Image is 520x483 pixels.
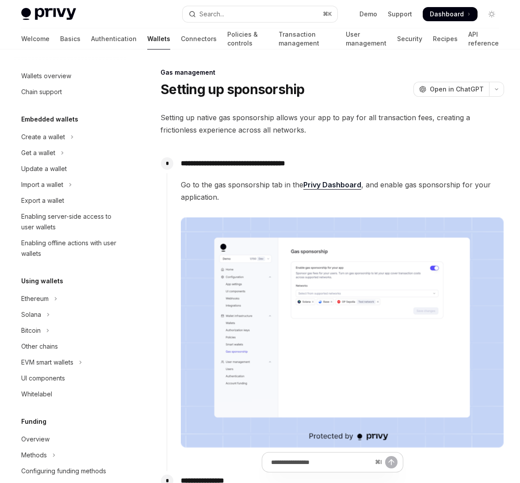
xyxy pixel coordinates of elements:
[14,307,127,323] button: Toggle Solana section
[14,431,127,447] a: Overview
[21,450,47,460] div: Methods
[91,28,137,49] a: Authentication
[161,81,305,97] h1: Setting up sponsorship
[21,389,52,399] div: Whitelabel
[323,11,332,18] span: ⌘ K
[21,148,55,158] div: Get a wallet
[279,28,335,49] a: Transaction management
[21,8,76,20] img: light logo
[397,28,422,49] a: Security
[413,82,489,97] button: Open in ChatGPT
[14,291,127,307] button: Toggle Ethereum section
[21,434,50,445] div: Overview
[14,145,127,161] button: Toggle Get a wallet section
[21,114,78,125] h5: Embedded wallets
[21,179,63,190] div: Import a wallet
[21,325,41,336] div: Bitcoin
[21,276,63,286] h5: Using wallets
[227,28,268,49] a: Policies & controls
[14,84,127,100] a: Chain support
[14,235,127,262] a: Enabling offline actions with user wallets
[21,195,64,206] div: Export a wallet
[21,132,65,142] div: Create a wallet
[161,111,504,136] span: Setting up native gas sponsorship allows your app to pay for all transaction fees, creating a fri...
[385,456,398,468] button: Send message
[60,28,80,49] a: Basics
[359,10,377,19] a: Demo
[14,338,127,354] a: Other chains
[181,217,504,448] img: images/gas-sponsorship.png
[271,453,371,472] input: Ask a question...
[468,28,499,49] a: API reference
[14,161,127,177] a: Update a wallet
[199,9,224,19] div: Search...
[14,209,127,235] a: Enabling server-side access to user wallets
[21,466,106,476] div: Configuring funding methods
[14,386,127,402] a: Whitelabel
[21,309,41,320] div: Solana
[161,68,504,77] div: Gas management
[14,177,127,193] button: Toggle Import a wallet section
[14,354,127,370] button: Toggle EVM smart wallets section
[14,129,127,145] button: Toggle Create a wallet section
[21,341,58,352] div: Other chains
[14,447,127,463] button: Toggle Methods section
[21,164,67,174] div: Update a wallet
[21,71,71,81] div: Wallets overview
[21,28,50,49] a: Welcome
[181,179,504,203] span: Go to the gas sponsorship tab in the , and enable gas sponsorship for your application.
[21,87,62,97] div: Chain support
[147,28,170,49] a: Wallets
[14,370,127,386] a: UI components
[21,357,73,368] div: EVM smart wallets
[14,463,127,479] a: Configuring funding methods
[485,7,499,21] button: Toggle dark mode
[14,193,127,209] a: Export a wallet
[183,6,337,22] button: Open search
[181,28,217,49] a: Connectors
[430,85,484,94] span: Open in ChatGPT
[21,211,122,232] div: Enabling server-side access to user wallets
[14,68,127,84] a: Wallets overview
[21,238,122,259] div: Enabling offline actions with user wallets
[14,323,127,338] button: Toggle Bitcoin section
[423,7,478,21] a: Dashboard
[346,28,386,49] a: User management
[430,10,464,19] span: Dashboard
[388,10,412,19] a: Support
[303,180,361,190] a: Privy Dashboard
[433,28,458,49] a: Recipes
[21,293,49,304] div: Ethereum
[21,373,65,384] div: UI components
[21,416,46,427] h5: Funding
